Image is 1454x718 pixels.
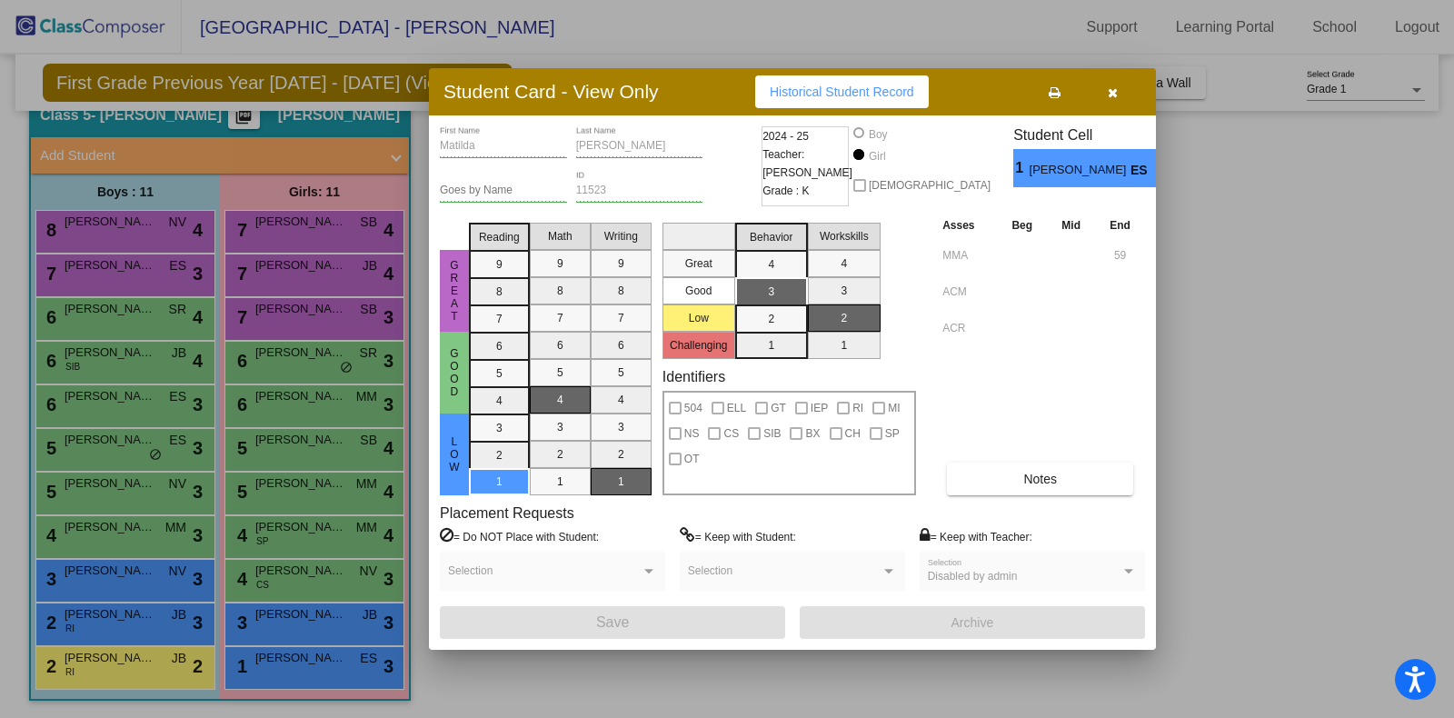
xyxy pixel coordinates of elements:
th: Asses [938,215,997,235]
span: Disabled by admin [928,570,1018,583]
div: Girl [868,148,886,165]
span: NS [684,423,700,444]
label: = Do NOT Place with Student: [440,527,599,545]
th: Beg [997,215,1047,235]
input: assessment [942,242,992,269]
span: 504 [684,397,702,419]
span: SP [885,423,900,444]
span: Save [596,614,629,630]
span: 2024 - 25 [762,127,809,145]
input: assessment [942,314,992,342]
label: = Keep with Teacher: [920,527,1032,545]
span: CS [723,423,739,444]
button: Notes [947,463,1133,495]
div: Boy [868,126,888,143]
span: IEP [811,397,828,419]
span: Archive [951,615,994,630]
span: MI [888,397,900,419]
label: Identifiers [662,368,725,385]
span: Good [446,347,463,398]
span: GT [771,397,786,419]
span: [PERSON_NAME] [1030,161,1130,180]
span: CH [845,423,861,444]
th: Mid [1047,215,1095,235]
span: Grade : K [762,182,809,200]
span: Historical Student Record [770,85,914,99]
span: RI [852,397,863,419]
button: Archive [800,606,1145,639]
span: ES [1130,161,1156,180]
span: [DEMOGRAPHIC_DATA] [869,175,991,196]
span: 3 [1156,157,1171,179]
input: goes by name [440,184,567,197]
button: Historical Student Record [755,75,929,108]
button: Save [440,606,785,639]
input: Enter ID [576,184,703,197]
span: SIB [763,423,781,444]
label: = Keep with Student: [680,527,796,545]
span: Notes [1023,472,1057,486]
span: Great [446,259,463,323]
h3: Student Cell [1013,126,1171,144]
span: ELL [727,397,746,419]
span: OT [684,448,700,470]
span: 1 [1013,157,1029,179]
input: assessment [942,278,992,305]
label: Placement Requests [440,504,574,522]
th: End [1095,215,1145,235]
span: Low [446,435,463,474]
span: BX [805,423,820,444]
span: Teacher: [PERSON_NAME] [762,145,852,182]
h3: Student Card - View Only [443,80,659,103]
